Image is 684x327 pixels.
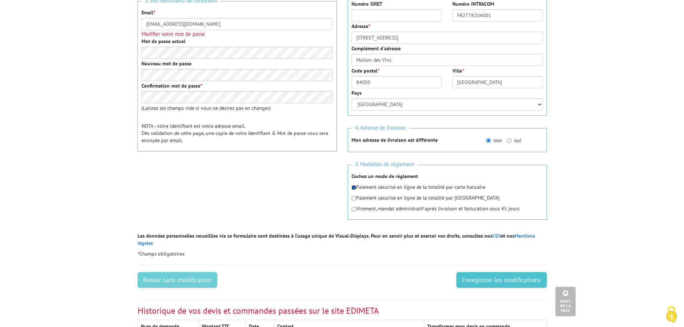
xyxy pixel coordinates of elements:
[352,194,543,201] p: Paiement sécurisé en ligne de la totalité par [GEOGRAPHIC_DATA]
[138,164,247,192] iframe: reCAPTCHA
[138,233,535,246] strong: Les données personnelles recueillies via ce formulaire sont destinées à l’usage unique de Visual-...
[659,303,684,327] button: Cookies (fenêtre modale)
[456,272,547,288] input: Enregistrer les modifications
[138,250,547,257] p: Champs obligatoires
[352,67,379,74] label: Code postal
[492,233,501,239] a: CGV
[507,137,521,144] label: oui
[141,9,155,16] label: Email
[662,305,680,323] img: Cookies (fenêtre modale)
[452,0,494,8] label: Numéro INTRACOM
[352,160,418,169] span: 5. Modalités de règlement
[352,45,401,52] label: Complément d'adresse
[352,123,409,133] span: 4. Adresse de livraison
[352,0,382,8] label: Numéro SIRET
[452,67,464,74] label: Ville
[141,82,202,89] label: Confirmation mot de passe
[486,138,491,143] input: non
[352,89,362,97] label: Pays
[352,137,438,143] strong: Mon adresse de livraison est différente
[352,183,543,191] p: Paiement sécurisé en ligne de la totalité par carte bancaire
[555,287,576,316] a: Haut de la page
[352,205,543,212] p: Virement, mandat administratif après livraison et facturation sous 45 jours
[138,272,217,288] a: Retour sans modification
[138,306,547,316] h3: Historique de vos devis et commandes passées sur le site EDIMETA
[141,38,185,45] label: Mot de passe actuel
[352,173,418,179] strong: Cochez un mode de règlement
[352,23,370,30] label: Adresse
[141,122,333,144] p: NOTA : votre identifiant est votre adresse email. Dès validation de cette page, une copie de votr...
[141,60,191,67] label: Nouveau mot de passe
[141,104,333,112] p: (Laissez les champs vide si vous ne désirez pas en changer)
[486,137,502,144] label: non
[138,233,535,246] a: Mentions légales
[141,31,205,37] span: Modifier votre mot de passe
[507,138,512,143] input: oui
